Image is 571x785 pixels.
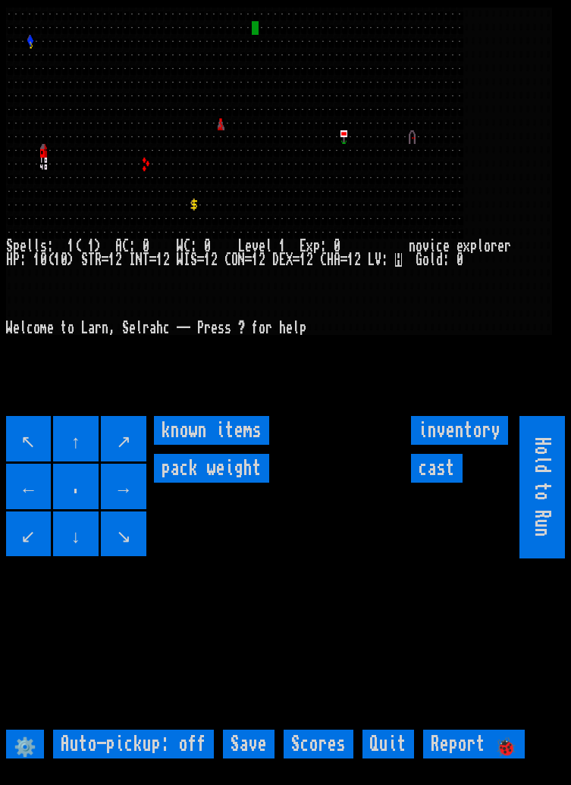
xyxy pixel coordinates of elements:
[129,321,136,335] div: e
[218,321,224,335] div: s
[456,239,463,253] div: e
[184,321,190,335] div: -
[211,321,218,335] div: e
[381,253,388,267] div: :
[67,321,74,335] div: o
[306,239,313,253] div: x
[272,253,279,267] div: D
[411,454,463,483] input: cast
[411,416,508,445] input: inventory
[115,253,122,267] div: 2
[40,239,47,253] div: s
[429,239,436,253] div: i
[13,253,20,267] div: P
[129,239,136,253] div: :
[115,239,122,253] div: A
[354,253,361,267] div: 2
[40,253,47,267] div: 0
[245,239,252,253] div: e
[53,730,214,758] input: Auto-pickup: off
[429,253,436,267] div: l
[95,321,102,335] div: r
[463,239,470,253] div: x
[95,253,102,267] div: R
[300,253,306,267] div: 1
[40,321,47,335] div: m
[293,253,300,267] div: =
[223,730,275,758] input: Save
[416,239,422,253] div: o
[347,253,354,267] div: 1
[67,253,74,267] div: )
[300,321,306,335] div: p
[156,321,163,335] div: h
[320,253,327,267] div: C
[252,321,259,335] div: f
[286,253,293,267] div: X
[497,239,504,253] div: e
[102,321,108,335] div: n
[197,321,204,335] div: P
[6,464,52,509] input: ←
[47,239,54,253] div: :
[416,253,422,267] div: G
[47,253,54,267] div: (
[184,239,190,253] div: C
[129,253,136,267] div: I
[33,253,40,267] div: 1
[286,321,293,335] div: e
[101,416,146,461] input: ↗
[177,253,184,267] div: W
[6,511,52,557] input: ↙
[259,321,265,335] div: o
[33,239,40,253] div: l
[47,321,54,335] div: e
[327,253,334,267] div: H
[88,253,95,267] div: T
[67,239,74,253] div: 1
[259,253,265,267] div: 2
[491,239,497,253] div: r
[313,239,320,253] div: p
[74,239,81,253] div: (
[6,253,13,267] div: H
[102,253,108,267] div: =
[81,253,88,267] div: S
[95,239,102,253] div: )
[108,321,115,335] div: ,
[61,253,67,267] div: 0
[265,321,272,335] div: r
[177,321,184,335] div: -
[20,239,27,253] div: e
[143,253,149,267] div: T
[484,239,491,253] div: o
[156,253,163,267] div: 1
[149,321,156,335] div: a
[27,239,33,253] div: l
[27,321,33,335] div: c
[284,730,353,758] input: Scores
[61,321,67,335] div: t
[122,321,129,335] div: S
[122,239,129,253] div: C
[306,253,313,267] div: 2
[279,321,286,335] div: h
[422,253,429,267] div: o
[33,321,40,335] div: o
[197,253,204,267] div: =
[224,253,231,267] div: C
[300,239,306,253] div: E
[252,253,259,267] div: 1
[20,253,27,267] div: :
[204,253,211,267] div: 1
[204,321,211,335] div: r
[53,464,99,509] input: .
[101,511,146,557] input: ↘
[477,239,484,253] div: l
[245,253,252,267] div: =
[184,253,190,267] div: I
[6,321,13,335] div: W
[238,239,245,253] div: L
[6,416,52,461] input: ↖
[211,253,218,267] div: 2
